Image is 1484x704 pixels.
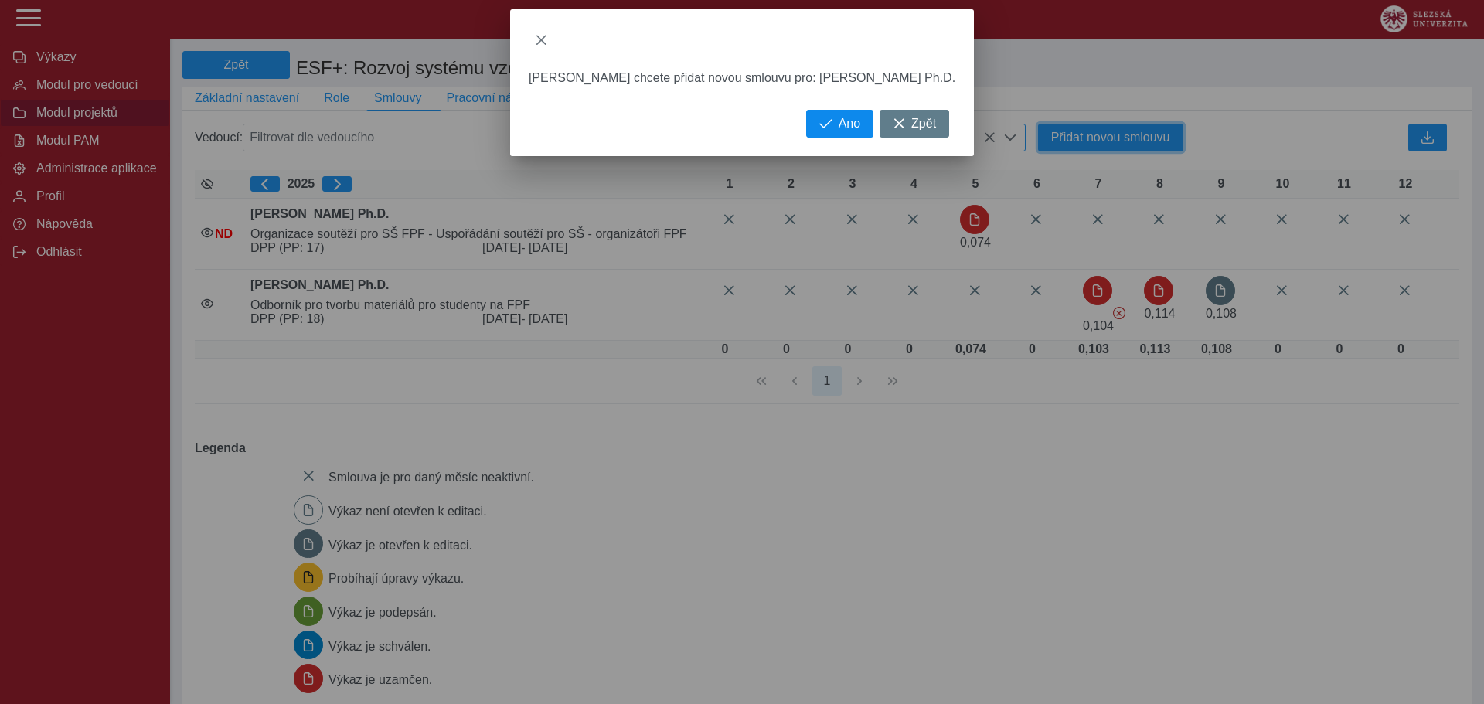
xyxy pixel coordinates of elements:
[839,117,860,131] span: Ano
[529,71,955,85] div: [PERSON_NAME] chcete přidat novou smlouvu pro: [PERSON_NAME] Ph.D.
[529,28,553,53] button: close
[880,110,949,138] button: Zpět
[911,117,936,131] span: Zpět
[806,110,873,138] button: Ano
